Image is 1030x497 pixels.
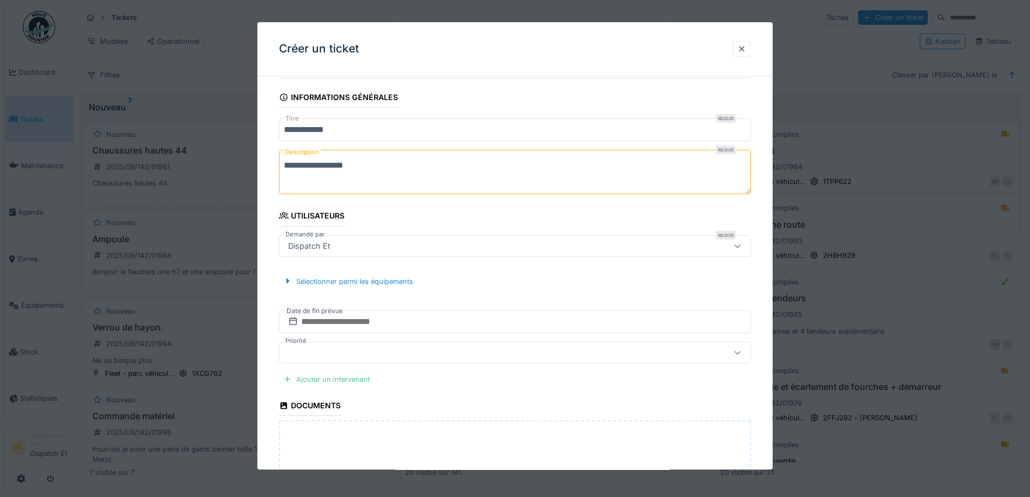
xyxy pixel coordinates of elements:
label: Titre [283,115,301,124]
label: Description [283,146,321,160]
div: Documents [279,397,341,416]
div: Utilisateurs [279,208,344,227]
div: Sélectionner parmi les équipements [279,274,417,289]
label: Demandé par [283,230,327,239]
h3: Créer un ticket [279,42,359,56]
div: Requis [716,146,736,155]
label: Date de fin prévue [285,305,344,317]
div: Informations générales [279,89,398,108]
div: Dispatch Et [284,240,335,252]
label: Priorité [283,336,309,346]
div: Requis [716,115,736,123]
div: Requis [716,231,736,240]
div: Ajouter un intervenant [279,372,374,387]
